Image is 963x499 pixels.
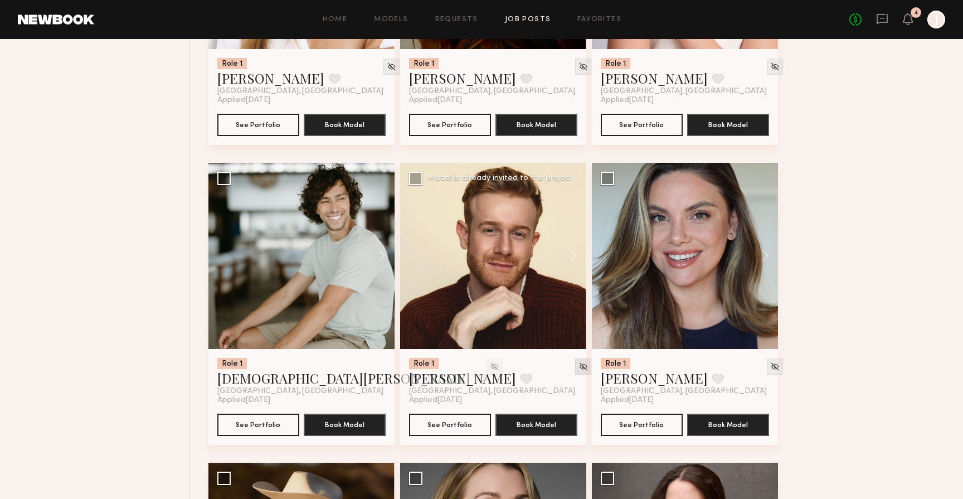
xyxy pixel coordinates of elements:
div: Applied [DATE] [601,396,769,405]
div: Role 1 [217,58,247,69]
button: Book Model [687,414,769,436]
span: [GEOGRAPHIC_DATA], [GEOGRAPHIC_DATA] [601,87,767,96]
button: Book Model [687,114,769,136]
button: See Portfolio [217,114,299,136]
div: Role 1 [409,58,439,69]
button: See Portfolio [601,414,683,436]
span: [GEOGRAPHIC_DATA], [GEOGRAPHIC_DATA] [217,87,383,96]
button: Book Model [495,114,577,136]
span: [GEOGRAPHIC_DATA], [GEOGRAPHIC_DATA] [601,387,767,396]
img: Unhide Model [578,362,588,371]
div: Role 1 [217,358,247,369]
button: Book Model [304,114,386,136]
div: Role 1 [409,358,439,369]
div: 4 [914,10,918,16]
div: Applied [DATE] [217,396,386,405]
a: [PERSON_NAME] [601,69,708,87]
div: Applied [DATE] [217,96,386,105]
a: J [927,11,945,28]
a: Favorites [577,16,621,23]
button: See Portfolio [409,414,491,436]
a: Book Model [687,119,769,129]
button: See Portfolio [601,114,683,136]
a: Home [323,16,348,23]
a: [DEMOGRAPHIC_DATA][PERSON_NAME] [217,369,470,387]
a: [PERSON_NAME] [217,69,324,87]
button: Book Model [304,414,386,436]
a: [PERSON_NAME] [601,369,708,387]
a: invited [493,175,518,182]
img: Unhide Model [578,62,588,71]
a: Book Model [304,119,386,129]
a: Book Model [495,419,577,429]
a: Book Model [304,419,386,429]
img: Unhide Model [770,362,780,371]
div: Role 1 [601,358,630,369]
a: Requests [435,16,478,23]
button: Book Model [495,414,577,436]
button: See Portfolio [217,414,299,436]
span: [GEOGRAPHIC_DATA], [GEOGRAPHIC_DATA] [409,87,575,96]
div: Applied [DATE] [409,96,577,105]
a: Book Model [495,119,577,129]
a: Models [374,16,408,23]
div: Role 1 [601,58,630,69]
button: See Portfolio [409,114,491,136]
span: [GEOGRAPHIC_DATA], [GEOGRAPHIC_DATA] [217,387,383,396]
a: Book Model [687,419,769,429]
div: Model is already to the project [428,175,572,182]
div: Applied [DATE] [409,396,577,405]
span: [GEOGRAPHIC_DATA], [GEOGRAPHIC_DATA] [409,387,575,396]
a: [PERSON_NAME] [409,369,516,387]
a: Job Posts [505,16,551,23]
div: Applied [DATE] [601,96,769,105]
a: [PERSON_NAME] [409,69,516,87]
img: Unhide Model [387,62,396,71]
img: Unhide Model [770,62,780,71]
